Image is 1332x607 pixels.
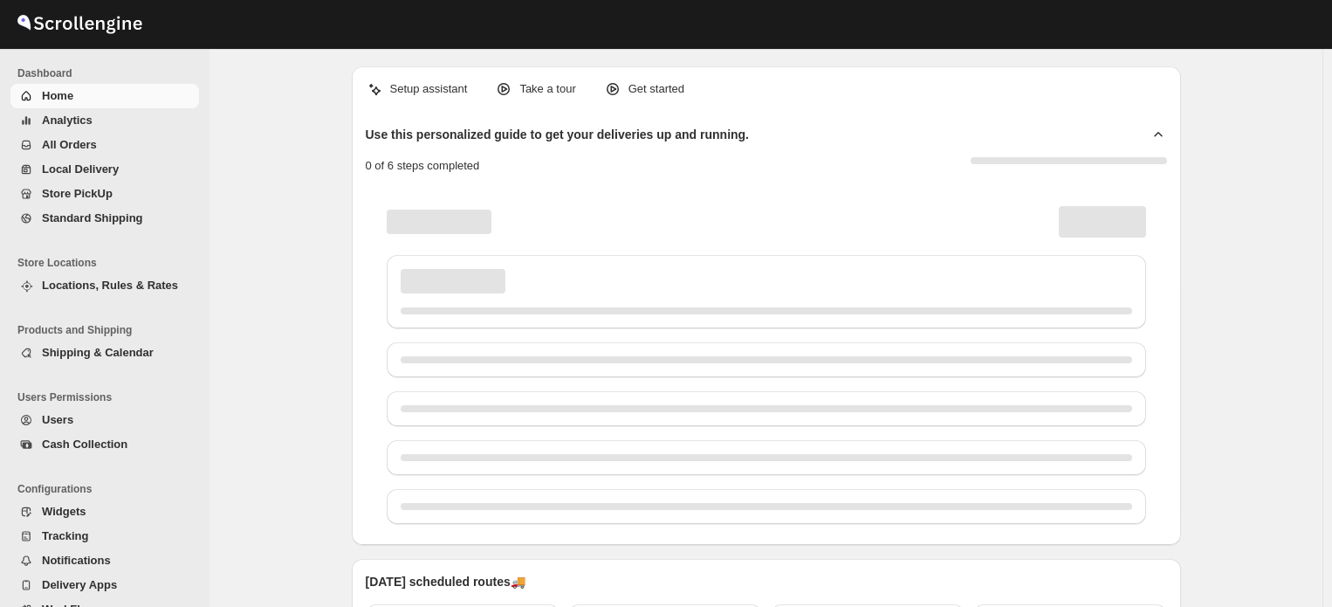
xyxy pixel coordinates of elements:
span: Dashboard [17,66,201,80]
span: Tracking [42,529,88,542]
p: Get started [628,80,684,98]
span: Cash Collection [42,438,127,451]
span: Widgets [42,505,86,518]
span: Store Locations [17,256,201,270]
span: Standard Shipping [42,211,143,224]
span: Users Permissions [17,390,201,404]
button: All Orders [10,133,199,157]
button: Home [10,84,199,108]
p: [DATE] scheduled routes 🚚 [366,573,1167,590]
button: Notifications [10,548,199,573]
span: Configurations [17,482,201,496]
span: Store PickUp [42,187,113,200]
span: Analytics [42,114,93,127]
p: 0 of 6 steps completed [366,157,480,175]
span: Users [42,413,73,426]
span: Home [42,89,73,102]
button: Tracking [10,524,199,548]
span: Local Delivery [42,162,119,176]
button: Cash Collection [10,432,199,457]
div: Page loading [366,189,1167,531]
span: Notifications [42,554,111,567]
p: Take a tour [519,80,575,98]
span: Locations, Rules & Rates [42,279,178,292]
button: Locations, Rules & Rates [10,273,199,298]
span: All Orders [42,138,97,151]
button: Delivery Apps [10,573,199,597]
button: Shipping & Calendar [10,341,199,365]
button: Widgets [10,500,199,524]
button: Analytics [10,108,199,133]
span: Delivery Apps [42,578,117,591]
p: Setup assistant [390,80,468,98]
span: Shipping & Calendar [42,346,154,359]
span: Products and Shipping [17,323,201,337]
h2: Use this personalized guide to get your deliveries up and running. [366,126,750,143]
button: Users [10,408,199,432]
